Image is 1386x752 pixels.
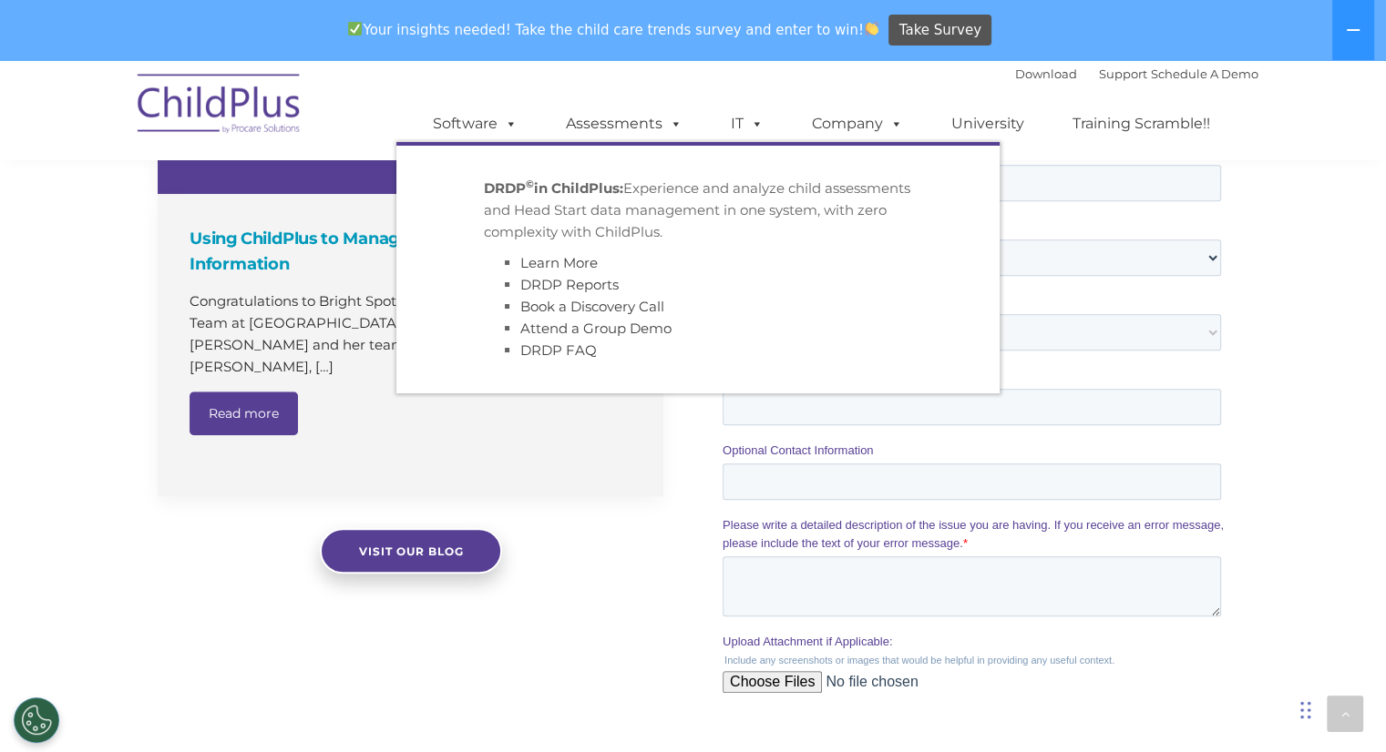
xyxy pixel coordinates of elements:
strong: DRDP in ChildPlus: [484,179,623,197]
img: ChildPlus by Procare Solutions [128,61,311,152]
span: Take Survey [899,15,981,46]
a: Company [794,106,921,142]
span: Visit our blog [358,544,463,558]
a: Schedule A Demo [1151,66,1258,81]
img: 👏 [865,22,878,36]
a: IT [713,106,782,142]
a: Training Scramble!! [1054,106,1228,142]
a: Download [1015,66,1077,81]
font: | [1015,66,1258,81]
img: ✅ [348,22,362,36]
span: Phone number [253,195,331,208]
a: Assessments [548,106,701,142]
a: Learn More [520,254,598,271]
h4: Using ChildPlus to Manage Students’ Health Information [190,226,636,277]
iframe: Chat Widget [1089,555,1386,752]
a: Book a Discovery Call [520,298,664,315]
span: Last name [253,120,309,134]
a: Support [1099,66,1147,81]
button: Cookies Settings [14,697,59,743]
a: Take Survey [888,15,991,46]
a: Software [415,106,536,142]
a: Read more [190,391,298,435]
div: Drag [1300,683,1311,737]
sup: © [526,178,534,190]
a: University [933,106,1042,142]
a: Attend a Group Demo [520,320,672,337]
p: Congratulations to Bright Spots winners [PERSON_NAME] & Team at [GEOGRAPHIC_DATA]​! Pictured abov... [190,290,636,378]
span: Your insights needed! Take the child care trends survey and enter to win! [341,12,887,47]
a: Visit our blog [320,528,502,574]
a: DRDP Reports [520,276,619,293]
a: DRDP FAQ [520,341,597,359]
p: Experience and analyze child assessments and Head Start data management in one system, with zero ... [484,178,912,243]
